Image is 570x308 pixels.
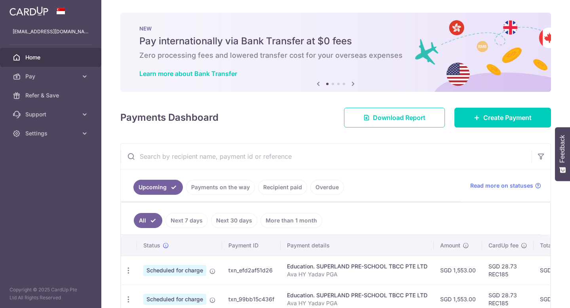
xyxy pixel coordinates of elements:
[143,294,206,305] span: Scheduled for charge
[260,213,322,228] a: More than 1 month
[470,182,541,190] a: Read more on statuses
[222,256,281,285] td: txn_efd2af51d26
[165,213,208,228] a: Next 7 days
[555,127,570,181] button: Feedback - Show survey
[139,70,237,78] a: Learn more about Bank Transfer
[222,235,281,256] th: Payment ID
[139,51,532,60] h6: Zero processing fees and lowered transfer cost for your overseas expenses
[134,213,162,228] a: All
[373,113,426,122] span: Download Report
[488,241,519,249] span: CardUp fee
[454,108,551,127] a: Create Payment
[13,28,89,36] p: [EMAIL_ADDRESS][DOMAIN_NAME]
[211,213,257,228] a: Next 30 days
[143,265,206,276] span: Scheduled for charge
[344,108,445,127] a: Download Report
[25,53,78,61] span: Home
[133,180,183,195] a: Upcoming
[139,25,532,32] p: NEW
[120,110,218,125] h4: Payments Dashboard
[25,91,78,99] span: Refer & Save
[287,299,427,307] p: Ava HY Yadav PGA
[139,35,532,48] h5: Pay internationally via Bank Transfer at $0 fees
[287,270,427,278] p: Ava HY Yadav PGA
[483,113,532,122] span: Create Payment
[440,241,460,249] span: Amount
[287,291,427,299] div: Education. SUPERLAND PRE-SCHOOL TBCC PTE LTD
[482,256,534,285] td: SGD 28.73 REC185
[540,241,566,249] span: Total amt.
[25,110,78,118] span: Support
[434,256,482,285] td: SGD 1,553.00
[470,182,533,190] span: Read more on statuses
[120,13,551,92] img: Bank transfer banner
[310,180,344,195] a: Overdue
[25,72,78,80] span: Pay
[143,241,160,249] span: Status
[121,144,532,169] input: Search by recipient name, payment id or reference
[25,129,78,137] span: Settings
[9,6,48,16] img: CardUp
[186,180,255,195] a: Payments on the way
[287,262,427,270] div: Education. SUPERLAND PRE-SCHOOL TBCC PTE LTD
[559,135,566,163] span: Feedback
[258,180,307,195] a: Recipient paid
[281,235,434,256] th: Payment details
